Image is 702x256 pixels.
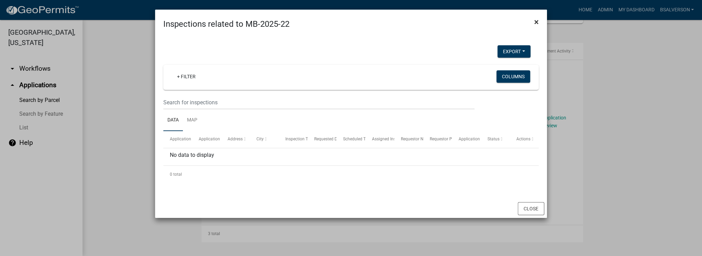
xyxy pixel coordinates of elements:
[256,137,264,141] span: City
[170,137,191,141] span: Application
[401,137,432,141] span: Requestor Name
[518,202,544,215] button: Close
[423,131,452,148] datatable-header-cell: Requestor Phone
[279,131,308,148] datatable-header-cell: Inspection Type
[163,148,539,165] div: No data to display
[314,137,343,141] span: Requested Date
[529,12,544,32] button: Close
[163,109,183,131] a: Data
[372,137,407,141] span: Assigned Inspector
[365,131,394,148] datatable-header-cell: Assigned Inspector
[496,70,530,83] button: Columns
[343,137,373,141] span: Scheduled Time
[285,137,315,141] span: Inspection Type
[199,137,230,141] span: Application Type
[163,95,474,109] input: Search for inspections
[250,131,279,148] datatable-header-cell: City
[337,131,365,148] datatable-header-cell: Scheduled Time
[221,131,250,148] datatable-header-cell: Address
[308,131,337,148] datatable-header-cell: Requested Date
[192,131,221,148] datatable-header-cell: Application Type
[497,45,530,58] button: Export
[394,131,423,148] datatable-header-cell: Requestor Name
[430,137,461,141] span: Requestor Phone
[228,137,243,141] span: Address
[510,131,539,148] datatable-header-cell: Actions
[163,18,289,30] h4: Inspections related to MB-2025-22
[459,137,502,141] span: Application Description
[481,131,510,148] datatable-header-cell: Status
[163,131,192,148] datatable-header-cell: Application
[487,137,500,141] span: Status
[172,70,201,83] a: + Filter
[452,131,481,148] datatable-header-cell: Application Description
[163,166,539,183] div: 0 total
[534,17,539,27] span: ×
[516,137,530,141] span: Actions
[183,109,201,131] a: Map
